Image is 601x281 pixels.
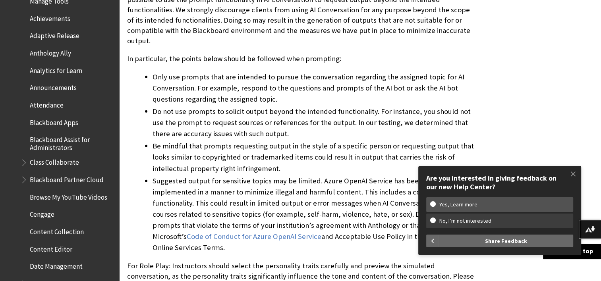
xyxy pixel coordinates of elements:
[485,235,527,247] span: Share Feedback
[153,140,475,174] li: Be mindful that prompts requesting output in the style of a specific person or requesting output ...
[30,12,70,23] span: Achievements
[30,116,78,127] span: Blackboard Apps
[30,208,54,219] span: Cengage
[30,64,82,75] span: Analytics for Learn
[127,54,475,64] p: In particular, the points below should be followed when prompting:
[30,260,83,271] span: Date Management
[30,156,79,167] span: Class Collaborate
[30,133,114,152] span: Blackboard Assist for Administrators
[30,225,84,236] span: Content Collection
[430,217,501,224] w-span: No, I’m not interested
[153,175,475,253] li: Suggested output for sensitive topics may be limited. Azure OpenAI Service has been trained and i...
[426,174,573,191] div: Are you interested in giving feedback on our new Help Center?
[439,235,573,247] button: Share Feedback
[30,98,64,109] span: Attendance
[430,201,487,208] w-span: Yes, Learn more
[30,29,79,40] span: Adaptive Release
[153,106,475,139] li: Do not use prompts to solicit output beyond the intended functionality. For instance, you should ...
[153,71,475,105] li: Only use prompts that are intended to pursue the conversation regarding the assigned topic for AI...
[30,81,77,92] span: Announcements
[30,173,104,184] span: Blackboard Partner Cloud
[30,191,107,201] span: Browse My YouTube Videos
[187,232,321,241] a: Code of Conduct for Azure OpenAI Service
[30,243,72,253] span: Content Editor
[30,46,71,57] span: Anthology Ally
